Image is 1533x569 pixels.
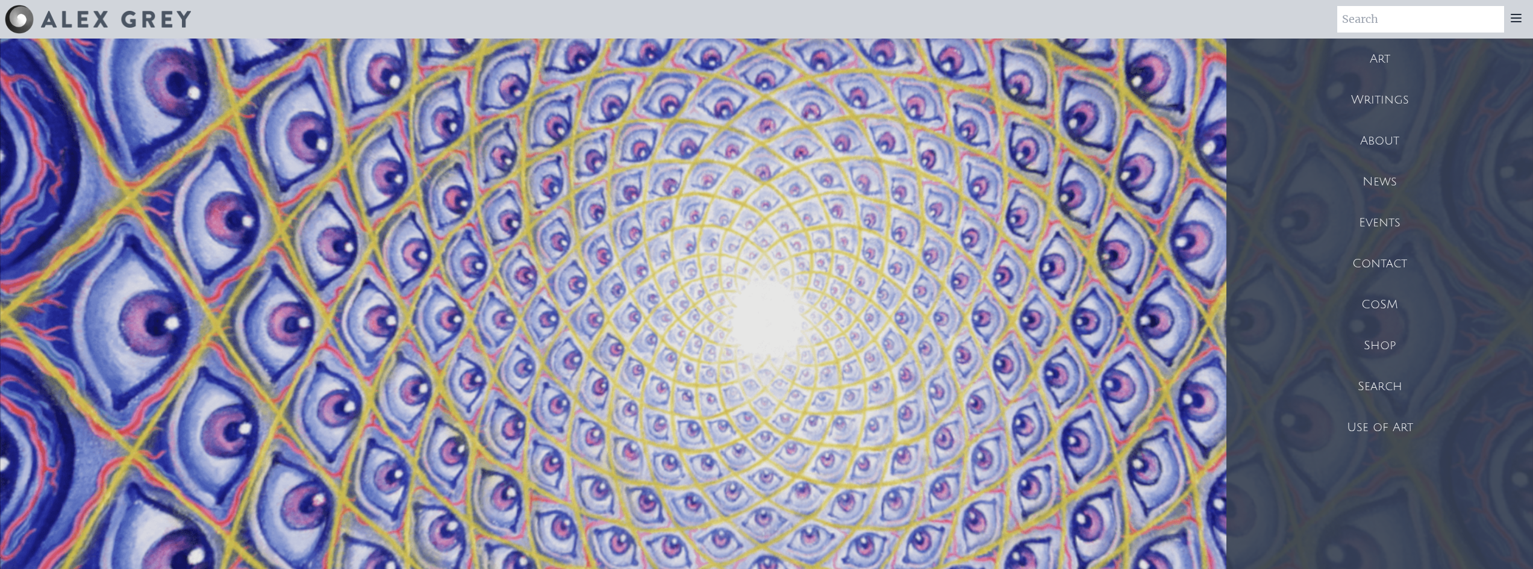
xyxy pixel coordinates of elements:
a: Shop [1226,325,1533,366]
a: Search [1226,366,1533,407]
a: News [1226,161,1533,202]
a: Writings [1226,79,1533,120]
a: CoSM [1226,284,1533,325]
a: Use of Art [1226,407,1533,448]
a: Contact [1226,243,1533,284]
a: Events [1226,202,1533,243]
a: About [1226,120,1533,161]
input: Search [1337,6,1504,33]
a: Art [1226,39,1533,79]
